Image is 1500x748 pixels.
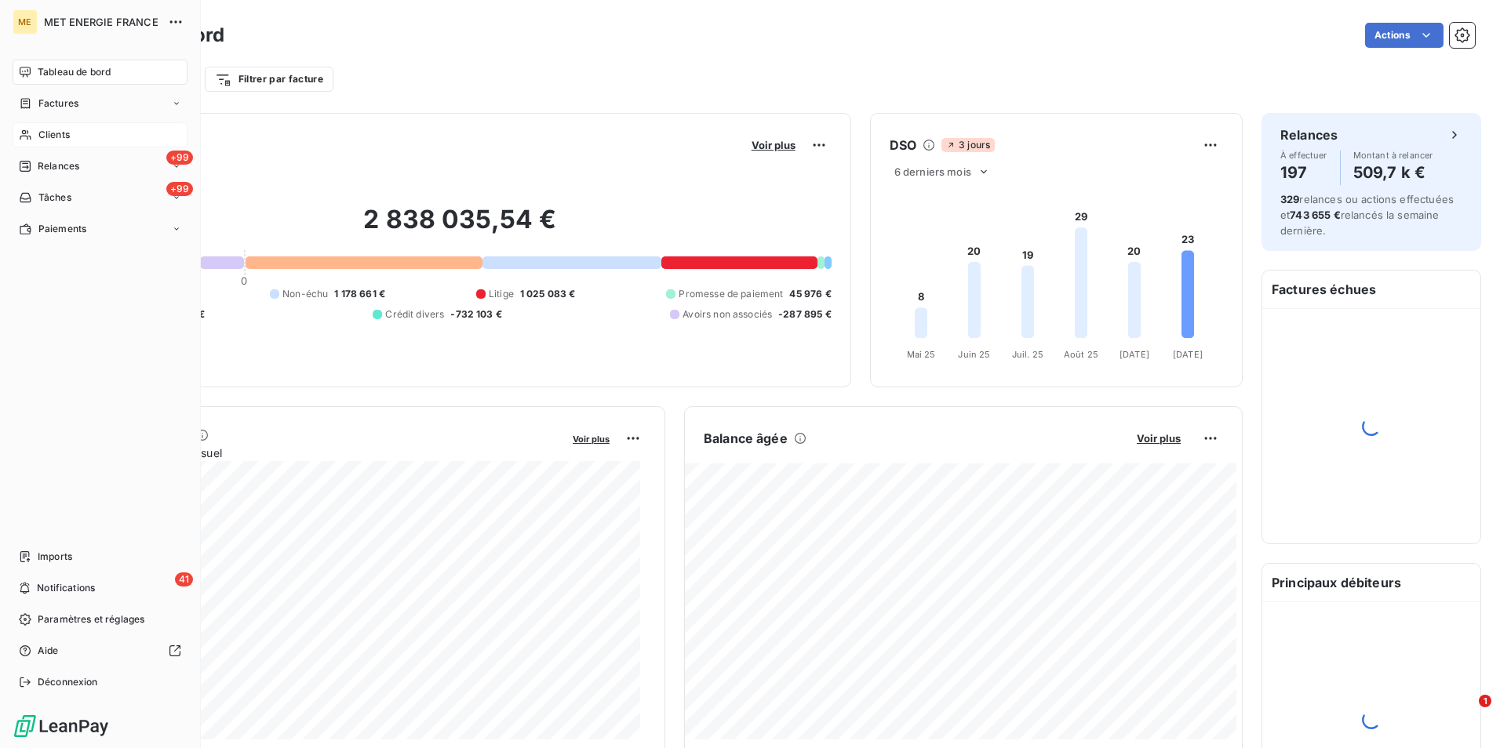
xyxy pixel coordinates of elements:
span: Chiffre d'affaires mensuel [89,445,562,461]
span: Imports [38,550,72,564]
span: Voir plus [573,434,610,445]
span: Litige [489,287,514,301]
h6: Relances [1280,125,1338,144]
span: 6 derniers mois [894,165,971,178]
button: Voir plus [568,431,614,445]
button: Voir plus [1132,431,1185,445]
iframe: Intercom live chat [1447,695,1484,732]
span: relances ou actions effectuées et relancés la semaine dernière. [1280,193,1454,237]
span: 3 jours [941,138,995,152]
span: -732 103 € [450,307,502,321]
span: 1 178 661 € [334,287,385,301]
tspan: Juin 25 [958,349,990,360]
a: Aide [13,638,187,663]
span: Tâches [38,191,71,205]
span: 1 [1479,695,1491,707]
span: Aide [38,644,59,658]
tspan: Juil. 25 [1012,349,1043,360]
tspan: Mai 25 [906,349,935,360]
span: 0 [241,274,247,287]
span: MET ENERGIE FRANCE [44,16,158,28]
h6: Balance âgée [704,429,788,448]
span: 743 655 € [1290,209,1340,221]
button: Voir plus [747,138,800,152]
span: Tableau de bord [38,65,111,79]
span: 41 [175,572,193,586]
span: Paiements [38,222,86,236]
tspan: [DATE] [1173,349,1203,360]
span: À effectuer [1280,151,1327,160]
h6: DSO [890,136,916,154]
span: Non-échu [282,287,328,301]
span: Paramètres et réglages [38,612,144,626]
tspan: Août 25 [1064,349,1098,360]
span: Clients [38,128,70,142]
h4: 509,7 k € [1353,160,1433,185]
span: 45 976 € [789,287,831,301]
span: 1 025 083 € [520,287,576,301]
h6: Principaux débiteurs [1262,564,1480,601]
span: +99 [166,151,193,165]
span: Notifications [37,581,95,595]
span: -287 895 € [778,307,832,321]
span: Avoirs non associés [683,307,772,321]
span: 329 [1280,193,1299,205]
span: Crédit divers [385,307,444,321]
span: Voir plus [752,139,796,151]
div: ME [13,9,38,34]
span: +99 [166,182,193,196]
span: Promesse de paiement [679,287,783,301]
h2: 2 838 035,54 € [89,204,832,251]
h4: 197 [1280,160,1327,185]
img: Logo LeanPay [13,714,110,739]
span: Montant à relancer [1353,151,1433,160]
span: Voir plus [1137,432,1181,445]
button: Actions [1365,23,1444,48]
tspan: [DATE] [1120,349,1149,360]
span: Factures [38,96,78,111]
button: Filtrer par facture [205,67,333,92]
span: Déconnexion [38,675,98,689]
h6: Factures échues [1262,271,1480,308]
span: Relances [38,159,79,173]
